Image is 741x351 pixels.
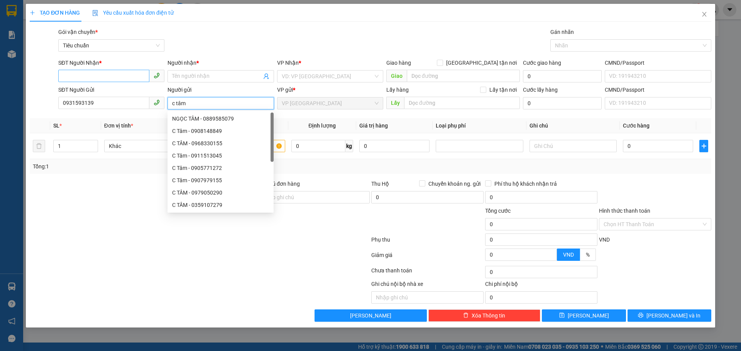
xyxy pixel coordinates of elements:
[53,123,59,129] span: SL
[433,118,526,133] th: Loại phụ phí
[605,86,711,94] div: CMND/Passport
[58,59,164,67] div: SĐT Người Nhận
[33,162,286,171] div: Tổng: 1
[167,174,274,186] div: C Tâm - 0907979155
[599,208,650,214] label: Hình thức thanh toán
[485,280,597,291] div: Chi phí nội bộ
[370,235,484,249] div: Phụ thu
[371,291,484,304] input: Nhập ghi chú
[491,180,560,188] span: Phí thu hộ khách nhận trả
[315,309,427,322] button: [PERSON_NAME]
[350,311,391,320] span: [PERSON_NAME]
[694,4,715,25] button: Close
[263,73,269,79] span: user-add
[386,70,407,82] span: Giao
[370,266,484,280] div: Chưa thanh toán
[92,10,98,16] img: icon
[308,123,336,129] span: Định lượng
[523,70,602,82] input: Cước giao hàng
[167,125,274,137] div: C Tâm - 0908148849
[33,140,45,152] button: delete
[701,11,707,17] span: close
[167,149,274,162] div: C Tâm - 0911513045
[485,208,511,214] span: Tổng cước
[104,123,133,129] span: Đơn vị tính
[586,252,590,258] span: %
[523,60,561,66] label: Cước giao hàng
[154,72,160,79] span: phone
[646,311,700,320] span: [PERSON_NAME] và In
[63,40,160,51] span: Tiêu chuẩn
[472,311,505,320] span: Xóa Thông tin
[623,123,650,129] span: Cước hàng
[425,180,484,188] span: Chuyển khoản ng. gửi
[154,99,160,106] span: phone
[58,29,98,35] span: Gói vận chuyển
[386,97,404,109] span: Lấy
[172,176,269,185] div: C Tâm - 0907979155
[167,186,274,199] div: C TÂM - 0979050290
[486,86,520,94] span: Lấy tận nơi
[530,140,617,152] input: Ghi Chú
[628,309,711,322] button: printer[PERSON_NAME] và In
[638,312,643,319] span: printer
[407,70,520,82] input: Dọc đường
[167,199,274,211] div: C TÂM - 0359107279
[257,191,370,203] input: Ghi chú đơn hàng
[523,87,558,93] label: Cước lấy hàng
[167,113,274,125] div: NGỌC TÂM - 0889585079
[559,312,565,319] span: save
[526,118,620,133] th: Ghi chú
[277,86,383,94] div: VP gửi
[370,251,484,264] div: Giảm giá
[58,86,164,94] div: SĐT Người Gửi
[699,140,708,152] button: plus
[172,127,269,135] div: C Tâm - 0908148849
[523,97,602,109] input: Cước lấy hàng
[282,97,379,109] span: VP Đà Lạt
[30,10,80,16] span: TẠO ĐƠN HÀNG
[167,137,274,149] div: C TÂM - 0968330155
[345,140,353,152] span: kg
[568,311,609,320] span: [PERSON_NAME]
[599,237,610,243] span: VND
[605,59,711,67] div: CMND/Passport
[371,280,484,291] div: Ghi chú nội bộ nhà xe
[700,143,707,149] span: plus
[172,164,269,172] div: C Tâm - 0905771272
[550,29,574,35] label: Gán nhãn
[404,97,520,109] input: Dọc đường
[463,312,469,319] span: delete
[167,162,274,174] div: C Tâm - 0905771272
[257,181,300,187] label: Ghi chú đơn hàng
[172,188,269,197] div: C TÂM - 0979050290
[563,252,574,258] span: VND
[386,87,409,93] span: Lấy hàng
[172,201,269,209] div: C TÂM - 0359107279
[172,139,269,148] div: C TÂM - 0968330155
[167,86,274,94] div: Người gửi
[371,181,389,187] span: Thu Hộ
[167,59,274,67] div: Người nhận
[30,10,35,15] span: plus
[277,60,299,66] span: VP Nhận
[109,140,187,152] span: Khác
[443,59,520,67] span: [GEOGRAPHIC_DATA] tận nơi
[542,309,626,322] button: save[PERSON_NAME]
[359,123,388,129] span: Giá trị hàng
[386,60,411,66] span: Giao hàng
[359,140,430,152] input: 0
[92,10,174,16] span: Yêu cầu xuất hóa đơn điện tử
[172,151,269,160] div: C Tâm - 0911513045
[428,309,541,322] button: deleteXóa Thông tin
[172,114,269,123] div: NGỌC TÂM - 0889585079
